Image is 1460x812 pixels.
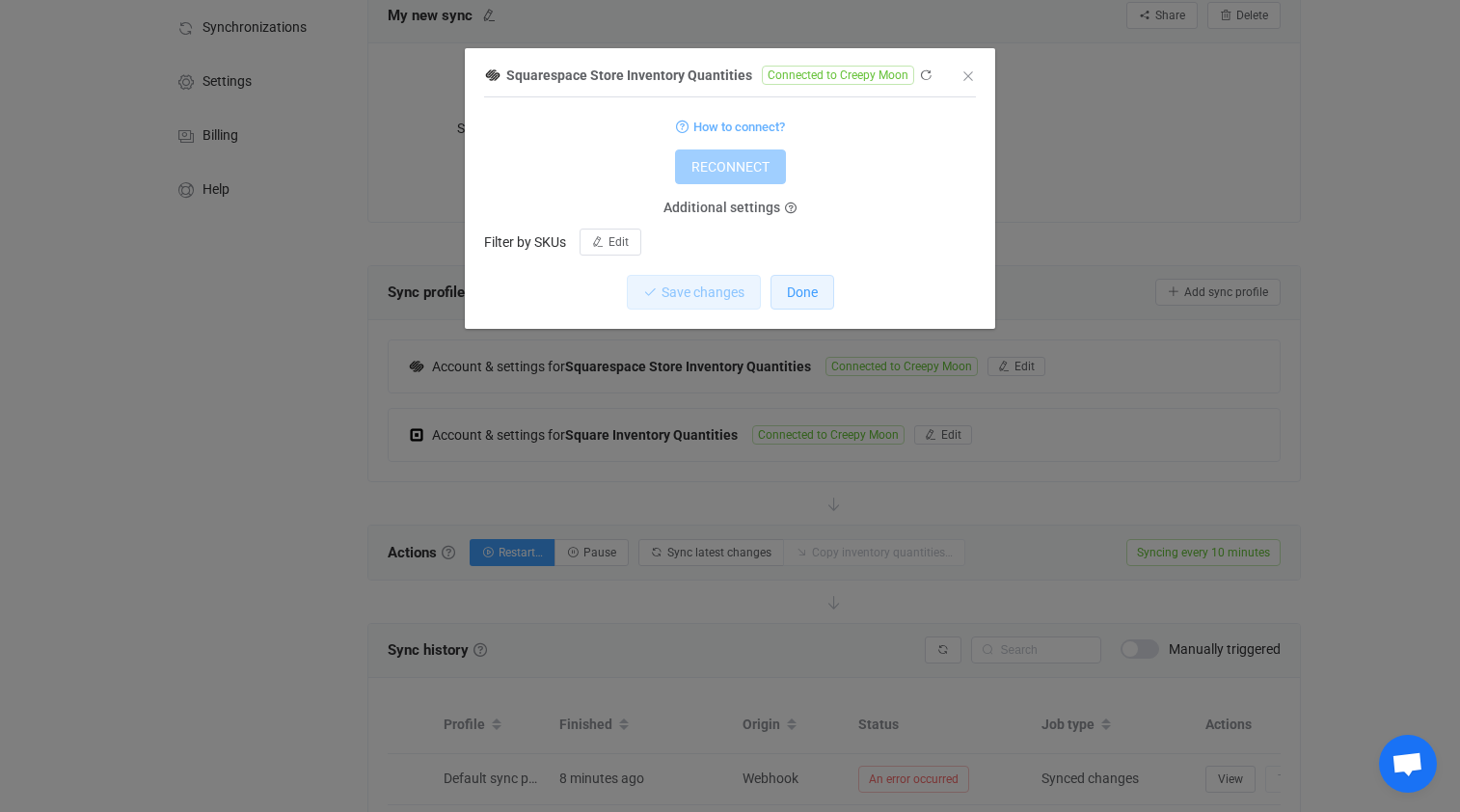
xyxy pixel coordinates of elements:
[662,284,744,300] span: Save changes
[771,275,834,310] button: Done
[627,275,761,310] button: Save changes
[787,284,818,300] span: Done
[1379,735,1437,793] div: Open chat
[465,48,995,329] div: dialog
